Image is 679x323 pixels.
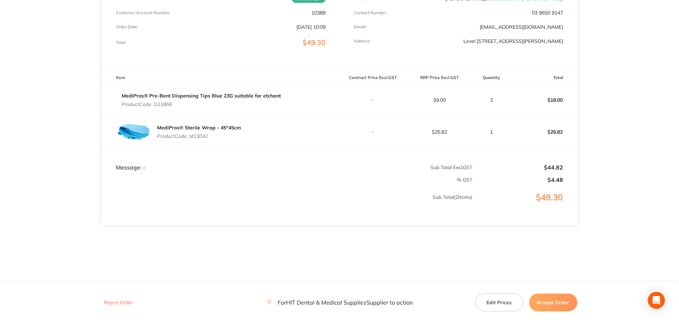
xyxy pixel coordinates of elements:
[102,194,472,214] p: Sub Total ( 2 Items)
[354,39,370,44] p: Address
[648,292,665,309] div: Open Intercom Messenger
[296,24,325,30] p: [DATE] 10:09
[473,97,510,103] p: 2
[406,97,472,103] p: $9.00
[340,69,406,86] th: Contract Price Excl. GST
[157,124,241,131] a: MediPros® Sterile Wrap - 45*45cm
[302,38,325,47] span: $49.30
[340,165,472,170] p: Sub Total Excl. GST
[157,133,241,139] p: Product Code: M13042
[102,299,135,306] button: Reject Order
[354,24,366,29] p: Emaill
[511,123,577,140] p: $26.82
[529,294,577,311] button: Accept Order
[122,93,281,99] a: MediPros® Pre-Bent Dispensing Tips Blue 23G suitable for etchant
[473,193,577,217] p: $49.30
[340,129,406,135] p: -
[116,10,169,15] p: Customer Account Number
[102,177,472,183] p: % GST
[116,40,126,45] p: Total
[116,24,138,29] p: Order Date
[354,10,386,15] p: Contact Number
[340,97,406,103] p: -
[532,10,563,16] p: 03 9650 9147
[473,164,563,171] p: $44.82
[511,91,577,108] p: $18.00
[473,69,511,86] th: Quantity
[511,69,577,86] th: Total
[473,177,563,183] p: $4.48
[266,299,413,306] p: For HIT Dental & Medical Supplies Supplier to action
[116,114,151,150] img: bHdsOHpncA
[406,129,472,135] p: $26.82
[480,24,563,30] a: [EMAIL_ADDRESS][DOMAIN_NAME]
[463,38,563,44] p: Level [STREET_ADDRESS][PERSON_NAME]
[102,150,339,171] td: Message: -
[311,10,325,16] p: 10389
[406,69,473,86] th: RRP Price Excl. GST
[102,69,339,86] th: Item
[473,129,510,135] p: 1
[475,294,523,311] button: Edit Prices
[122,101,281,107] p: Product Code: D11868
